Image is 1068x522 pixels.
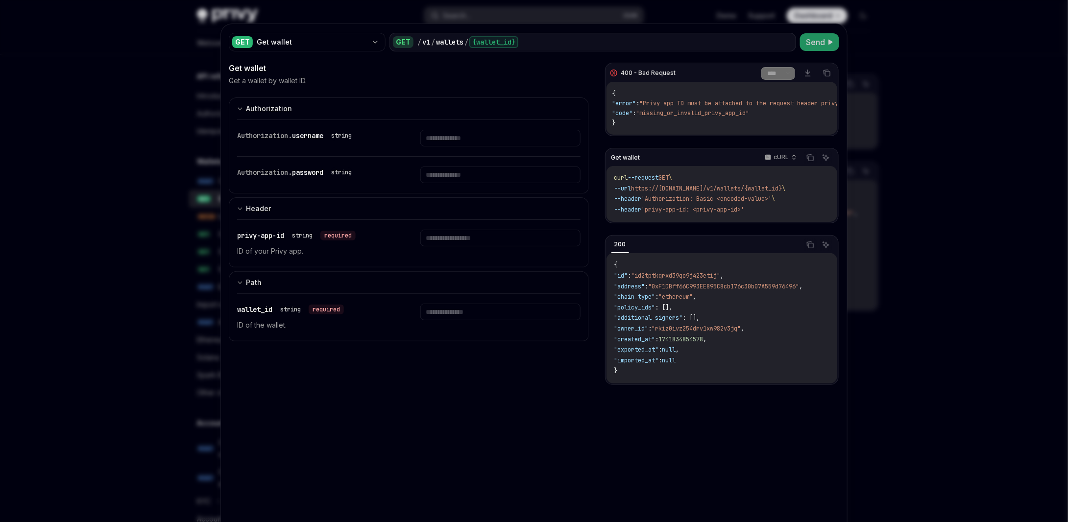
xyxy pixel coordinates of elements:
[612,99,636,107] span: "error"
[237,305,272,314] span: wallet_id
[614,283,645,290] span: "address"
[804,151,817,164] button: Copy the contents from the code block
[614,195,642,203] span: --header
[612,90,616,97] span: {
[662,346,676,354] span: null
[631,272,721,280] span: "id2tptkqrxd39qo9j423etij"
[309,305,344,314] div: required
[232,36,253,48] div: GET
[611,238,629,250] div: 200
[649,283,800,290] span: "0xF1DBff66C993EE895C8cb176c30b07A559d76496"
[246,277,262,288] div: Path
[642,195,772,203] span: 'Authorization: Basic <encoded-value>'
[806,36,825,48] span: Send
[614,356,659,364] span: "imported_at"
[628,174,659,182] span: --request
[614,314,683,322] span: "additional_signers"
[800,283,803,290] span: ,
[774,153,789,161] p: cURL
[229,271,589,293] button: expand input section
[659,335,704,343] span: 1741834854578
[436,37,463,47] div: wallets
[621,69,676,77] div: 400 - Bad Request
[631,185,782,192] span: https://[DOMAIN_NAME]/v1/wallets/{wallet_id}
[320,231,356,240] div: required
[464,37,468,47] div: /
[628,272,631,280] span: :
[614,304,655,311] span: "policy_ids"
[614,185,631,192] span: --url
[612,109,633,117] span: "code"
[237,130,356,142] div: Authorization.username
[229,76,307,86] p: Get a wallet by wallet ID.
[614,325,649,332] span: "owner_id"
[642,206,745,214] span: 'privy-app-id: <privy-app-id>'
[614,367,618,375] span: }
[804,238,817,251] button: Copy the contents from the code block
[614,335,655,343] span: "created_at"
[655,304,673,311] span: : [],
[759,149,801,166] button: cURL
[633,109,636,117] span: :
[772,195,776,203] span: \
[246,203,271,214] div: Header
[614,346,659,354] span: "exported_at"
[614,174,628,182] span: curl
[237,245,397,257] p: ID of your Privy app.
[655,293,659,301] span: :
[229,62,589,74] div: Get wallet
[652,325,741,332] span: "rkiz0ivz254drv1xw982v3jq"
[237,168,292,177] span: Authorization.
[237,304,344,315] div: wallet_id
[292,131,323,140] span: username
[237,319,397,331] p: ID of the wallet.
[229,32,386,52] button: GETGet wallet
[614,261,618,269] span: {
[659,356,662,364] span: :
[614,293,655,301] span: "chain_type"
[800,33,839,51] button: Send
[636,99,640,107] span: :
[676,346,680,354] span: ,
[237,131,292,140] span: Authorization.
[614,206,642,214] span: --header
[640,99,866,107] span: "Privy app ID must be attached to the request header privy-app-id"
[393,36,413,48] div: GET
[645,283,649,290] span: :
[741,325,745,332] span: ,
[649,325,652,332] span: :
[246,103,292,115] div: Authorization
[417,37,421,47] div: /
[820,238,832,251] button: Ask AI
[612,119,616,127] span: }
[669,174,673,182] span: \
[693,293,697,301] span: ,
[614,272,628,280] span: "id"
[431,37,435,47] div: /
[469,36,518,48] div: {wallet_id}
[659,174,669,182] span: GET
[820,151,832,164] button: Ask AI
[422,37,430,47] div: v1
[237,231,284,240] span: privy-app-id
[782,185,786,192] span: \
[229,97,589,119] button: expand input section
[659,346,662,354] span: :
[662,356,676,364] span: null
[292,168,323,177] span: password
[636,109,750,117] span: "missing_or_invalid_privy_app_id"
[237,230,356,241] div: privy-app-id
[704,335,707,343] span: ,
[229,197,589,219] button: expand input section
[721,272,724,280] span: ,
[237,166,356,178] div: Authorization.password
[659,293,693,301] span: "ethereum"
[821,67,833,79] button: Copy the contents from the code block
[655,335,659,343] span: :
[683,314,700,322] span: : [],
[611,154,640,162] span: Get wallet
[257,37,367,47] div: Get wallet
